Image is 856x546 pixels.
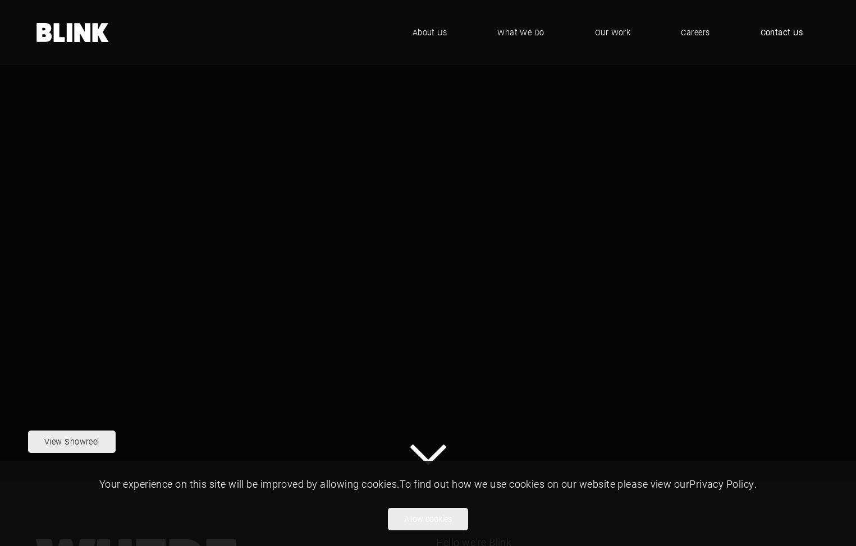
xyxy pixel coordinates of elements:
span: Your experience on this site will be improved by allowing cookies. To find out how we use cookies... [99,477,757,491]
a: About Us [396,16,464,49]
a: Contact Us [744,16,820,49]
button: Allow cookies [388,508,468,530]
span: Our Work [595,26,631,39]
span: About Us [413,26,447,39]
a: Home [36,23,109,42]
nobr: View Showreel [44,436,99,447]
a: What We Do [480,16,561,49]
span: Careers [681,26,709,39]
a: View Showreel [28,431,116,453]
span: What We Do [497,26,544,39]
a: Our Work [578,16,648,49]
span: Contact Us [761,26,803,39]
a: Privacy Policy [689,477,754,491]
a: Careers [664,16,726,49]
